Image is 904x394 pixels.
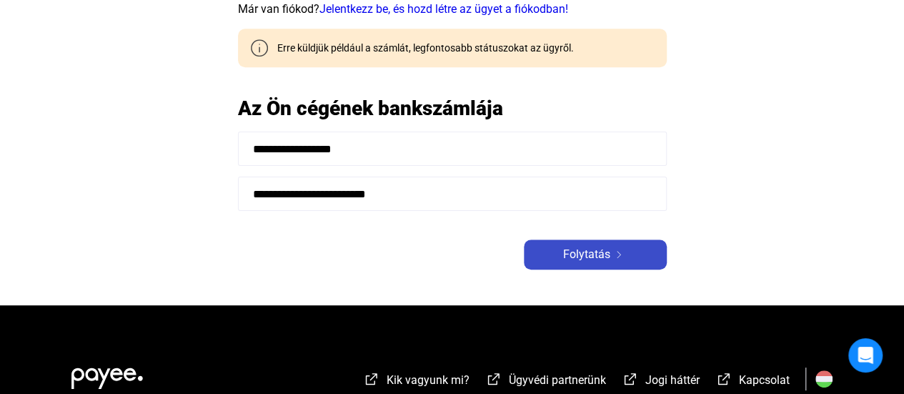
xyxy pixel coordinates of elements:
[485,375,606,389] a: external-link-whiteÜgyvédi partnerünk
[71,360,143,389] img: white-payee-white-dot.svg
[563,246,610,263] span: Folytatás
[251,39,268,56] img: info-grey-outline
[715,372,732,386] img: external-link-white
[267,41,574,55] div: Erre küldjük például a számlát, legfontosabb státuszokat az ügyről.
[509,373,606,387] span: Ügyvédi partnerünk
[715,375,790,389] a: external-link-whiteKapcsolat
[238,96,667,121] h2: Az Ön cégének bankszámlája
[622,375,700,389] a: external-link-whiteJogi háttér
[645,373,700,387] span: Jogi háttér
[319,2,568,16] a: Jelentkezz be, és hozd létre az ügyet a fiókodban!
[363,375,470,389] a: external-link-whiteKik vagyunk mi?
[848,338,883,373] div: Open Intercom Messenger
[363,372,380,386] img: external-link-white
[610,251,627,258] img: arrow-right-white
[485,372,502,386] img: external-link-white
[622,372,639,386] img: external-link-white
[739,373,790,387] span: Kapcsolat
[238,1,667,18] div: Már van fiókod?
[387,373,470,387] span: Kik vagyunk mi?
[815,370,833,388] img: HU.svg
[524,240,667,270] button: Folytatásarrow-right-white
